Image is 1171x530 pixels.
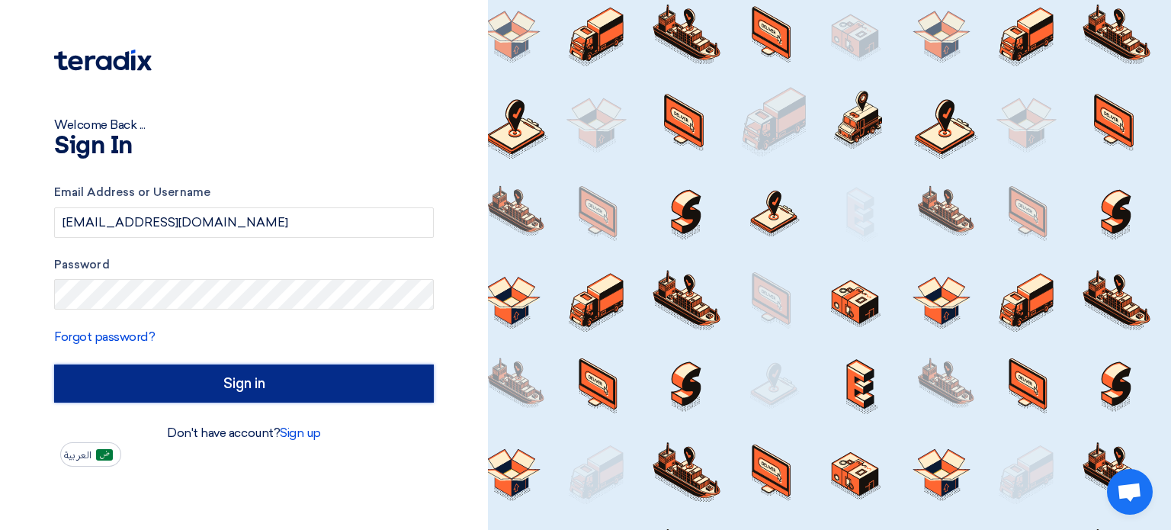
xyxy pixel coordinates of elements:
label: Email Address or Username [54,184,434,201]
h1: Sign In [54,134,434,159]
img: ar-AR.png [96,449,113,461]
button: العربية [60,442,121,467]
div: Don't have account? [54,424,434,442]
a: Sign up [280,426,321,440]
label: Password [54,256,434,274]
img: Teradix logo [54,50,152,71]
span: العربية [64,450,91,461]
a: Forgot password? [54,329,155,344]
input: Enter your business email or username [54,207,434,238]
div: Welcome Back ... [54,116,434,134]
input: Sign in [54,365,434,403]
div: Open chat [1107,469,1153,515]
